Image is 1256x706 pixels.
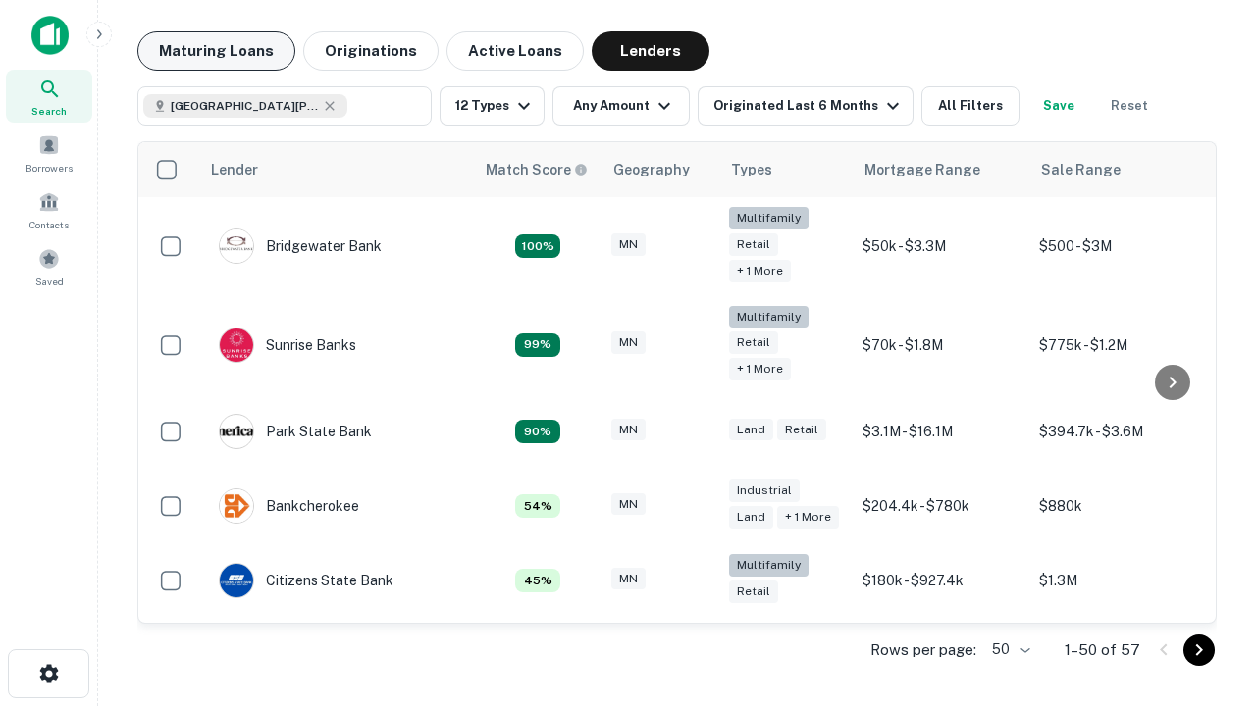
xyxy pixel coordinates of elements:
[719,142,853,197] th: Types
[440,86,545,126] button: 12 Types
[199,142,474,197] th: Lender
[446,31,584,71] button: Active Loans
[1029,394,1206,469] td: $394.7k - $3.6M
[220,489,253,523] img: picture
[611,419,646,441] div: MN
[219,563,393,598] div: Citizens State Bank
[515,569,560,592] div: Matching Properties: 5, hasApolloMatch: undefined
[515,494,560,518] div: Matching Properties: 6, hasApolloMatch: undefined
[777,506,839,529] div: + 1 more
[486,159,584,180] h6: Match Score
[853,618,1029,692] td: $384k - $2M
[729,358,791,380] div: + 1 more
[26,160,73,176] span: Borrowers
[219,328,356,363] div: Sunrise Banks
[171,97,318,115] span: [GEOGRAPHIC_DATA][PERSON_NAME], [GEOGRAPHIC_DATA], [GEOGRAPHIC_DATA]
[853,543,1029,618] td: $180k - $927.4k
[921,86,1020,126] button: All Filters
[6,240,92,293] a: Saved
[515,333,560,357] div: Matching Properties: 11, hasApolloMatch: undefined
[219,488,359,524] div: Bankcherokee
[1029,618,1206,692] td: $485k - $519.9k
[984,635,1033,664] div: 50
[611,568,646,590] div: MN
[729,260,791,282] div: + 1 more
[515,420,560,443] div: Matching Properties: 10, hasApolloMatch: undefined
[1065,638,1140,662] p: 1–50 of 57
[611,233,646,256] div: MN
[613,158,690,181] div: Geography
[729,479,800,502] div: Industrial
[6,70,92,123] a: Search
[220,564,253,597] img: picture
[1029,197,1206,296] td: $500 - $3M
[864,158,980,181] div: Mortgage Range
[211,158,258,181] div: Lender
[853,197,1029,296] td: $50k - $3.3M
[1027,86,1090,126] button: Save your search to get updates of matches that match your search criteria.
[474,142,602,197] th: Capitalize uses an advanced AI algorithm to match your search with the best lender. The match sco...
[729,233,778,256] div: Retail
[853,142,1029,197] th: Mortgage Range
[29,217,69,232] span: Contacts
[552,86,690,126] button: Any Amount
[853,296,1029,395] td: $70k - $1.8M
[1029,296,1206,395] td: $775k - $1.2M
[698,86,914,126] button: Originated Last 6 Months
[220,229,253,263] img: picture
[1029,142,1206,197] th: Sale Range
[303,31,439,71] button: Originations
[870,638,976,662] p: Rows per page:
[713,94,905,118] div: Originated Last 6 Months
[731,158,772,181] div: Types
[729,554,809,577] div: Multifamily
[486,159,588,180] div: Capitalize uses an advanced AI algorithm to match your search with the best lender. The match sco...
[729,207,809,229] div: Multifamily
[219,414,372,449] div: Park State Bank
[729,506,773,529] div: Land
[729,306,809,328] div: Multifamily
[1041,158,1121,181] div: Sale Range
[729,419,773,441] div: Land
[6,183,92,236] a: Contacts
[220,415,253,448] img: picture
[1029,469,1206,543] td: $880k
[137,31,295,71] button: Maturing Loans
[777,419,826,441] div: Retail
[6,126,92,179] a: Borrowers
[35,274,64,289] span: Saved
[611,331,646,354] div: MN
[729,331,778,354] div: Retail
[1158,549,1256,643] iframe: Chat Widget
[602,142,719,197] th: Geography
[515,234,560,258] div: Matching Properties: 20, hasApolloMatch: undefined
[611,493,646,516] div: MN
[853,469,1029,543] td: $204.4k - $780k
[592,31,709,71] button: Lenders
[31,103,67,119] span: Search
[1183,634,1215,666] button: Go to next page
[31,16,69,55] img: capitalize-icon.png
[219,228,382,264] div: Bridgewater Bank
[853,394,1029,469] td: $3.1M - $16.1M
[220,328,253,362] img: picture
[729,580,778,603] div: Retail
[1029,543,1206,618] td: $1.3M
[1098,86,1161,126] button: Reset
